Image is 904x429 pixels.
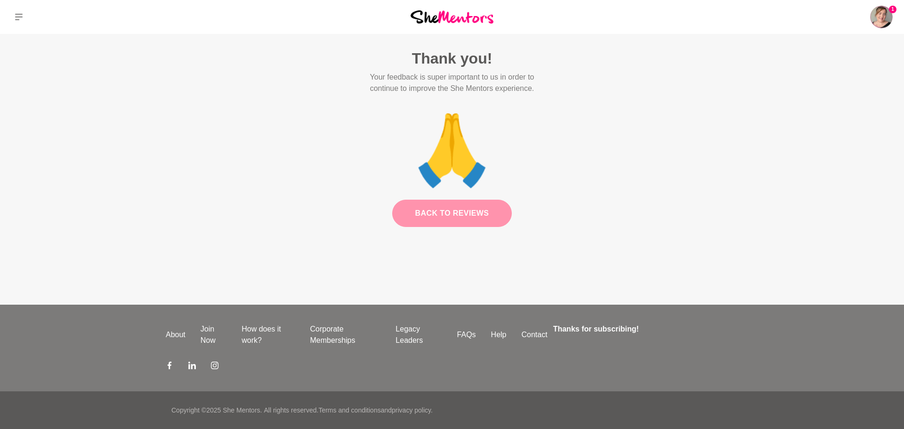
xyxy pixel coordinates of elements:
[302,324,388,346] a: Corporate Memberships
[166,361,173,372] a: Facebook
[318,406,380,414] a: Terms and conditions
[234,324,302,346] a: How does it work?
[171,405,262,415] p: Copyright © 2025 She Mentors .
[158,329,193,340] a: About
[870,6,893,28] a: Ruth Slade1
[188,361,196,372] a: LinkedIn
[392,406,431,414] a: privacy policy
[553,324,733,335] h4: Thanks for subscribing!
[889,6,896,13] span: 1
[484,329,514,340] a: Help
[286,117,618,185] p: 🙏
[392,200,512,227] a: Back to Reviews
[411,10,493,23] img: She Mentors Logo
[514,329,555,340] a: Contact
[870,6,893,28] img: Ruth Slade
[193,324,234,346] a: Join Now
[450,329,484,340] a: FAQs
[388,324,449,346] a: Legacy Leaders
[211,361,218,372] a: Instagram
[362,72,542,94] p: Your feedback is super important to us in order to continue to improve the She Mentors experience.
[286,49,618,68] h2: Thank you!
[264,405,432,415] p: All rights reserved. and .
